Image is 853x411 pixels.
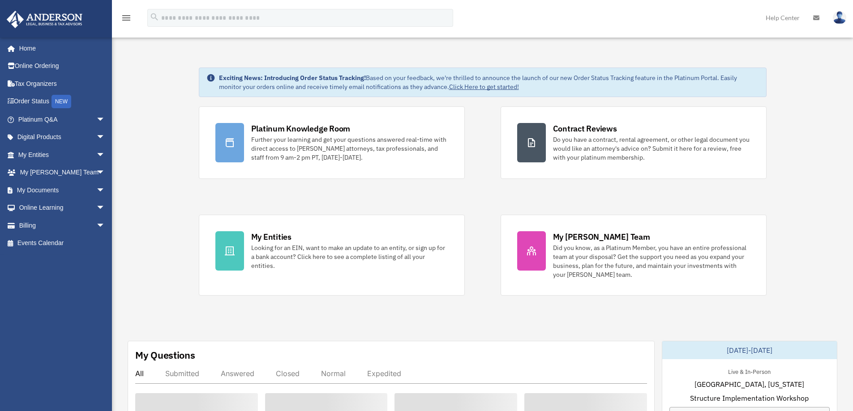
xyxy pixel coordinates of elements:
strong: Exciting News: Introducing Order Status Tracking! [219,74,366,82]
a: Order StatusNEW [6,93,119,111]
a: Online Learningarrow_drop_down [6,199,119,217]
span: [GEOGRAPHIC_DATA], [US_STATE] [694,379,804,390]
i: menu [121,13,132,23]
img: User Pic [833,11,846,24]
a: Online Ordering [6,57,119,75]
div: Did you know, as a Platinum Member, you have an entire professional team at your disposal? Get th... [553,243,750,279]
div: NEW [51,95,71,108]
div: Normal [321,369,346,378]
a: My Entities Looking for an EIN, want to make an update to an entity, or sign up for a bank accoun... [199,215,465,296]
div: Based on your feedback, we're thrilled to announce the launch of our new Order Status Tracking fe... [219,73,759,91]
i: search [150,12,159,22]
div: Further your learning and get your questions answered real-time with direct access to [PERSON_NAM... [251,135,448,162]
div: [DATE]-[DATE] [662,341,837,359]
span: arrow_drop_down [96,199,114,217]
img: Anderson Advisors Platinum Portal [4,11,85,28]
div: My [PERSON_NAME] Team [553,231,650,242]
a: Home [6,39,114,57]
a: My Entitiesarrow_drop_down [6,146,119,164]
span: arrow_drop_down [96,128,114,147]
div: Expedited [367,369,401,378]
div: All [135,369,144,378]
a: My [PERSON_NAME] Team Did you know, as a Platinum Member, you have an entire professional team at... [501,215,767,296]
a: Events Calendar [6,234,119,252]
div: Submitted [165,369,199,378]
a: My [PERSON_NAME] Teamarrow_drop_down [6,164,119,182]
a: menu [121,16,132,23]
div: Looking for an EIN, want to make an update to an entity, or sign up for a bank account? Click her... [251,243,448,270]
div: Closed [276,369,300,378]
span: arrow_drop_down [96,146,114,164]
div: My Entities [251,231,291,242]
span: arrow_drop_down [96,110,114,129]
div: Live & In-Person [721,366,778,376]
span: arrow_drop_down [96,216,114,235]
a: Digital Productsarrow_drop_down [6,128,119,146]
a: Contract Reviews Do you have a contract, rental agreement, or other legal document you would like... [501,106,767,179]
a: Platinum Knowledge Room Further your learning and get your questions answered real-time with dire... [199,106,465,179]
div: Platinum Knowledge Room [251,123,351,134]
div: Do you have a contract, rental agreement, or other legal document you would like an attorney's ad... [553,135,750,162]
div: Answered [221,369,254,378]
a: Billingarrow_drop_down [6,216,119,234]
a: My Documentsarrow_drop_down [6,181,119,199]
span: arrow_drop_down [96,181,114,199]
span: arrow_drop_down [96,164,114,182]
span: Structure Implementation Workshop [690,393,809,403]
div: Contract Reviews [553,123,617,134]
a: Platinum Q&Aarrow_drop_down [6,110,119,128]
a: Click Here to get started! [449,83,519,91]
a: Tax Organizers [6,75,119,93]
div: My Questions [135,348,195,362]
